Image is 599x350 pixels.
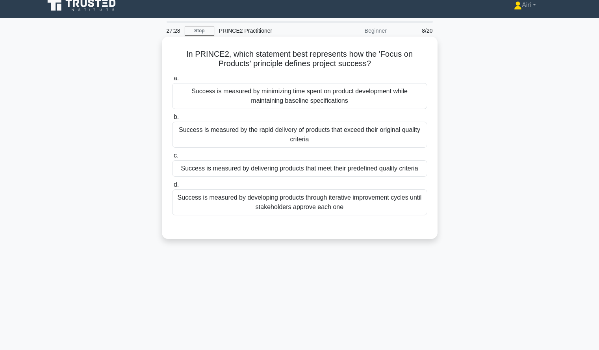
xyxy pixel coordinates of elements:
[185,26,214,36] a: Stop
[323,23,391,39] div: Beginner
[174,181,179,188] span: d.
[171,49,428,69] h5: In PRINCE2, which statement best represents how the 'Focus on Products' principle defines project...
[174,113,179,120] span: b.
[391,23,438,39] div: 8/20
[172,83,427,109] div: Success is measured by minimizing time spent on product development while maintaining baseline sp...
[172,189,427,215] div: Success is measured by developing products through iterative improvement cycles until stakeholder...
[174,152,178,159] span: c.
[162,23,185,39] div: 27:28
[214,23,323,39] div: PRINCE2 Practitioner
[174,75,179,81] span: a.
[172,122,427,148] div: Success is measured by the rapid delivery of products that exceed their original quality criteria
[172,160,427,177] div: Success is measured by delivering products that meet their predefined quality criteria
